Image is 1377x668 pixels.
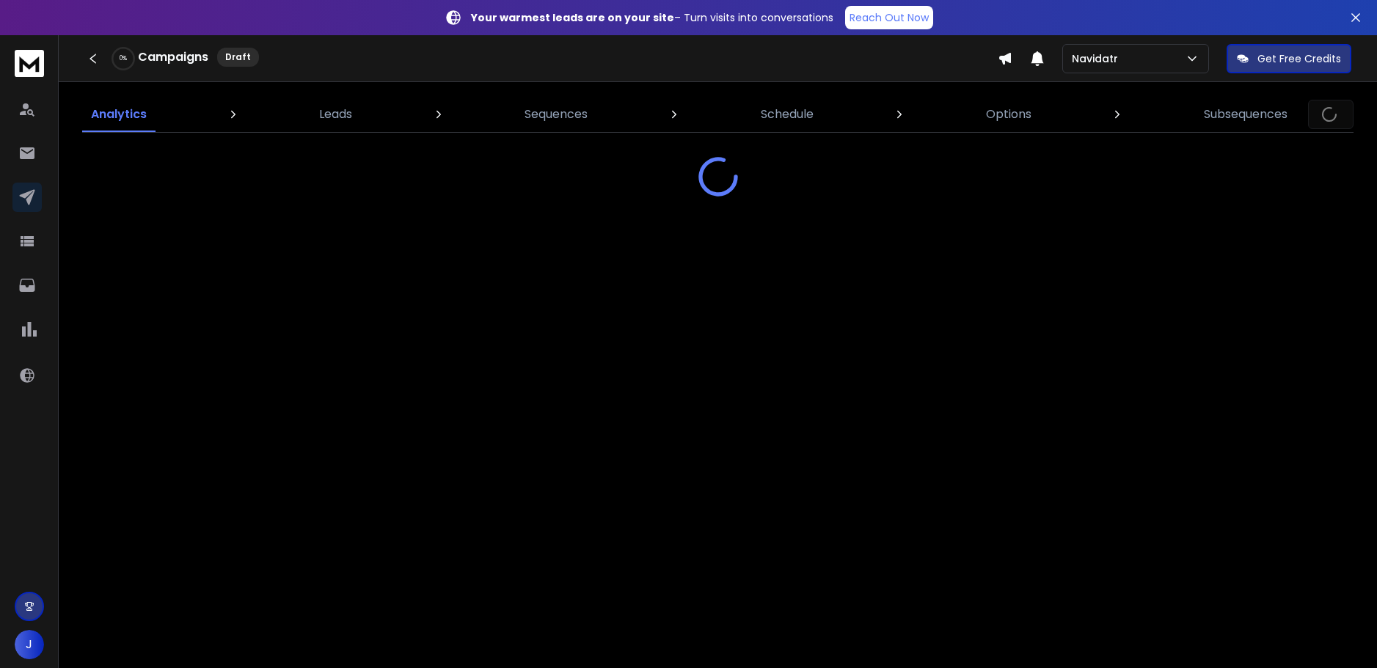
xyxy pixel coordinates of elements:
button: J [15,630,44,659]
div: Draft [217,48,259,67]
p: Sequences [525,106,588,123]
a: Analytics [82,97,156,132]
p: 0 % [120,54,127,63]
a: Options [977,97,1040,132]
a: Subsequences [1195,97,1296,132]
p: Analytics [91,106,147,123]
a: Leads [310,97,361,132]
p: Schedule [761,106,814,123]
a: Schedule [752,97,822,132]
p: Reach Out Now [850,10,929,25]
p: Get Free Credits [1257,51,1341,66]
img: logo [15,50,44,77]
button: Get Free Credits [1227,44,1351,73]
p: Options [986,106,1031,123]
p: Leads [319,106,352,123]
a: Sequences [516,97,596,132]
a: Reach Out Now [845,6,933,29]
p: Subsequences [1204,106,1287,123]
strong: Your warmest leads are on your site [471,10,674,25]
p: – Turn visits into conversations [471,10,833,25]
p: Navidatr [1072,51,1124,66]
h1: Campaigns [138,48,208,66]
